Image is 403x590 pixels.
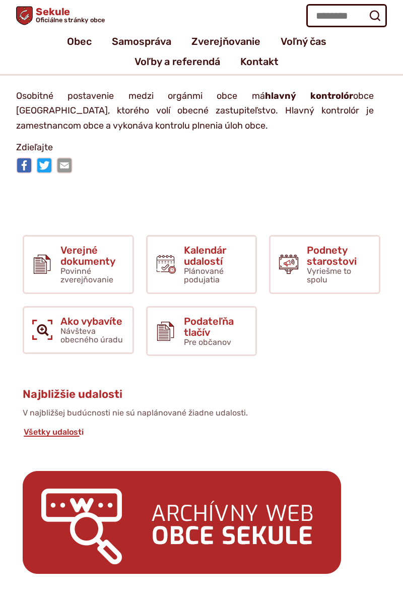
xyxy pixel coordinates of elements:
[23,388,380,400] h3: Najbližšie udalosti
[16,7,33,25] img: Prejsť na domovskú stránku
[16,157,32,173] img: Zdieľať na Facebooku
[307,266,351,285] span: Vyriešme to spolu
[269,235,380,294] a: Podnety starostovi Vyriešme to spolu
[23,406,380,420] p: V najbližšej budúcnosti nie sú naplánované žiadne udalosti.
[36,17,105,23] span: Oficiálne stránky obce
[23,471,341,574] img: archiv.png
[135,51,220,72] a: Voľby a referendá
[60,245,124,267] span: Verejné dokumenty
[16,44,374,134] p: – obecný úrad v [GEOGRAPHIC_DATA] – obecný požiarny zbor v [GEOGRAPHIC_DATA] Osobitné postavenie ...
[67,31,92,51] a: Obec
[191,31,260,51] a: Zverejňovanie
[281,31,326,51] a: Voľný čas
[146,235,257,294] a: Kalendár udalostí Plánované podujatia
[184,316,248,338] span: Podateľňa tlačív
[184,266,224,285] span: Plánované podujatia
[60,326,123,345] span: Návšteva obecného úradu
[184,245,248,267] span: Kalendár udalostí
[16,7,105,25] a: Logo Sekule, prejsť na domovskú stránku.
[265,90,353,101] strong: hlavný kontrolór
[112,31,171,51] a: Samospráva
[184,337,231,347] span: Pre občanov
[60,266,113,285] span: Povinné zverejňovanie
[16,140,374,155] p: Zdieľajte
[146,306,257,357] a: Podateľňa tlačív Pre občanov
[33,7,105,23] span: Sekule
[23,306,134,354] a: Ako vybavíte Návšteva obecného úradu
[307,245,371,267] span: Podnety starostovi
[60,316,124,327] span: Ako vybavíte
[56,157,73,173] img: Zdieľať e-mailom
[23,427,85,437] a: Všetky udalosti
[36,157,52,173] img: Zdieľať na Twitteri
[23,235,134,294] a: Verejné dokumenty Povinné zverejňovanie
[240,51,279,72] a: Kontakt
